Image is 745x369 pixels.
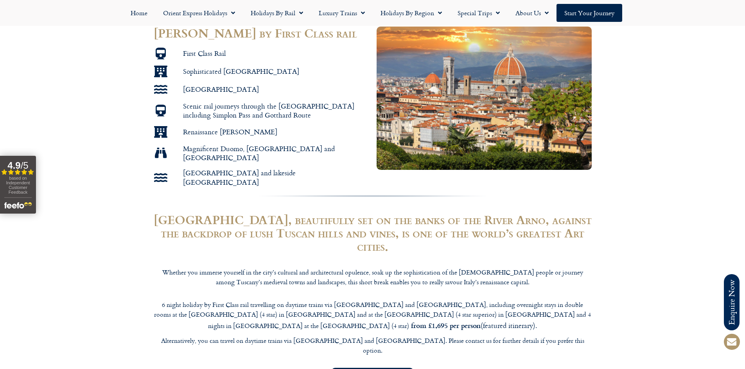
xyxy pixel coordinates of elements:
[154,267,592,287] p: Whether you immerse yourself in the city’s cultural and architectural opulence, soak up the sophi...
[155,4,243,22] a: Orient Express Holidays
[411,320,481,330] strong: from £1,695 per person
[154,24,357,41] span: [PERSON_NAME] by First Class rail
[373,4,450,22] a: Holidays by Region
[181,127,277,136] span: Renaissance [PERSON_NAME]
[181,67,299,76] span: Sophisticated [GEOGRAPHIC_DATA]
[181,168,369,187] span: [GEOGRAPHIC_DATA] and lakeside [GEOGRAPHIC_DATA]
[243,4,311,22] a: Holidays by Rail
[508,4,557,22] a: About Us
[154,300,592,331] p: 6 night holiday by First Class rail travelling on daytime trains via [GEOGRAPHIC_DATA] and [GEOGR...
[181,85,259,94] span: [GEOGRAPHIC_DATA]
[557,4,622,22] a: Start your Journey
[377,27,592,170] img: Florence in spring time, Tuscany, Italy
[311,4,373,22] a: Luxury Trains
[181,49,226,58] span: First Class Rail
[4,4,741,22] nav: Menu
[181,144,369,162] span: Magnificent Duomo, [GEOGRAPHIC_DATA] and [GEOGRAPHIC_DATA]
[181,102,369,120] span: Scenic rail journeys through the [GEOGRAPHIC_DATA] including Simplon Pass and Gotthard Route
[123,4,155,22] a: Home
[450,4,508,22] a: Special Trips
[481,320,537,331] span: (featured itinerary).
[154,213,592,253] h2: [GEOGRAPHIC_DATA], beautifully set on the banks of the River Arno, against the backdrop of lush T...
[154,336,592,356] p: Alternatively, you can travel on daytime trains via [GEOGRAPHIC_DATA] and [GEOGRAPHIC_DATA]. Plea...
